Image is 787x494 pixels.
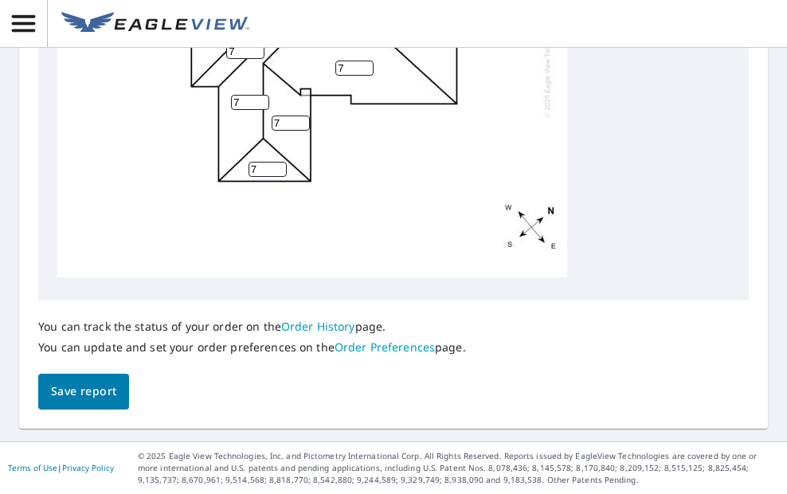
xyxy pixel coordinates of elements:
[8,462,57,473] a: Terms of Use
[51,382,116,402] span: Save report
[61,12,249,36] img: EV Logo
[335,339,435,355] a: Order Preferences
[38,340,466,355] p: You can update and set your order preferences on the page.
[62,462,114,473] a: Privacy Policy
[138,450,779,486] p: © 2025 Eagle View Technologies, Inc. and Pictometry International Corp. All Rights Reserved. Repo...
[8,463,114,472] p: |
[38,374,129,410] button: Save report
[38,320,466,334] p: You can track the status of your order on the page.
[281,319,355,334] a: Order History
